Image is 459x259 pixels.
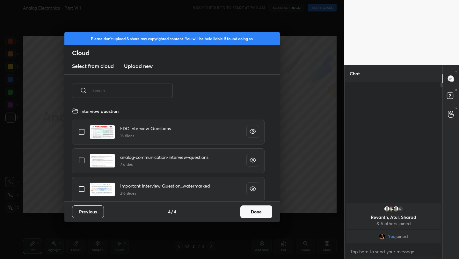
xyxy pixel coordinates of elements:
img: ae2dc78aa7324196b3024b1bd2b41d2d.jpg [379,233,385,240]
h3: Select from cloud [72,62,114,70]
p: T [455,70,457,75]
p: Chat [345,65,365,82]
h3: Upload new [124,62,153,70]
img: default.png [393,206,399,212]
button: Previous [72,205,104,218]
h4: 4 [168,208,171,215]
h4: interview question [80,108,119,115]
button: Done [240,205,272,218]
p: & 6 others joined [350,221,437,226]
img: 1705242738DCSHQD.pdf [90,154,115,168]
h4: / [171,208,173,215]
div: grid [345,202,442,244]
h2: Cloud [72,49,280,57]
img: 1705242713DFH7RZ.pdf [90,125,115,139]
p: D [455,88,457,93]
div: 6 [397,206,404,212]
h5: 16 slides [120,133,171,139]
p: G [455,106,457,110]
div: Please don't upload & share any copyrighted content. You will be held liable if found doing so. [64,32,280,45]
h4: Important Interview Question_watermarked [120,182,210,189]
h4: analog-communication-interview-questions [120,154,208,160]
h5: 216 slides [120,190,210,196]
img: c77e0c7200794f9ca398ad15163e36c4.jpg [388,206,395,212]
img: default.png [384,206,390,212]
img: 1705242752PTJLP1.pdf [90,182,115,196]
span: joined [396,234,408,239]
h4: EDC Interview Questions [120,125,171,132]
p: Revanth, Atul, Sharad [350,215,437,220]
input: Search [92,77,173,104]
h5: 7 slides [120,162,208,167]
div: grid [64,105,272,201]
h4: 4 [174,208,176,215]
span: You [388,234,396,239]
